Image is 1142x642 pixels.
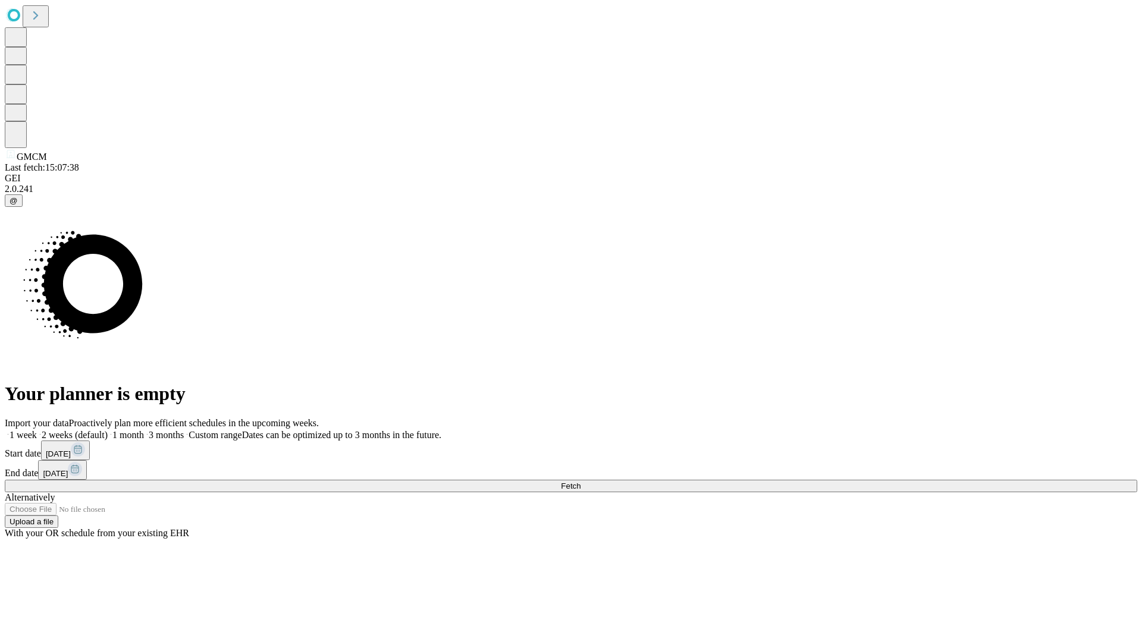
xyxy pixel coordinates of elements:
[10,196,18,205] span: @
[561,481,581,490] span: Fetch
[69,418,319,428] span: Proactively plan more efficient schedules in the upcoming weeks.
[189,430,241,440] span: Custom range
[5,194,23,207] button: @
[5,184,1137,194] div: 2.0.241
[5,460,1137,480] div: End date
[5,173,1137,184] div: GEI
[5,480,1137,492] button: Fetch
[5,162,79,172] span: Last fetch: 15:07:38
[10,430,37,440] span: 1 week
[41,440,90,460] button: [DATE]
[5,515,58,528] button: Upload a file
[46,449,71,458] span: [DATE]
[149,430,184,440] span: 3 months
[112,430,144,440] span: 1 month
[43,469,68,478] span: [DATE]
[17,152,47,162] span: GMCM
[5,440,1137,460] div: Start date
[5,383,1137,405] h1: Your planner is empty
[38,460,87,480] button: [DATE]
[5,418,69,428] span: Import your data
[5,528,189,538] span: With your OR schedule from your existing EHR
[5,492,55,502] span: Alternatively
[242,430,441,440] span: Dates can be optimized up to 3 months in the future.
[42,430,108,440] span: 2 weeks (default)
